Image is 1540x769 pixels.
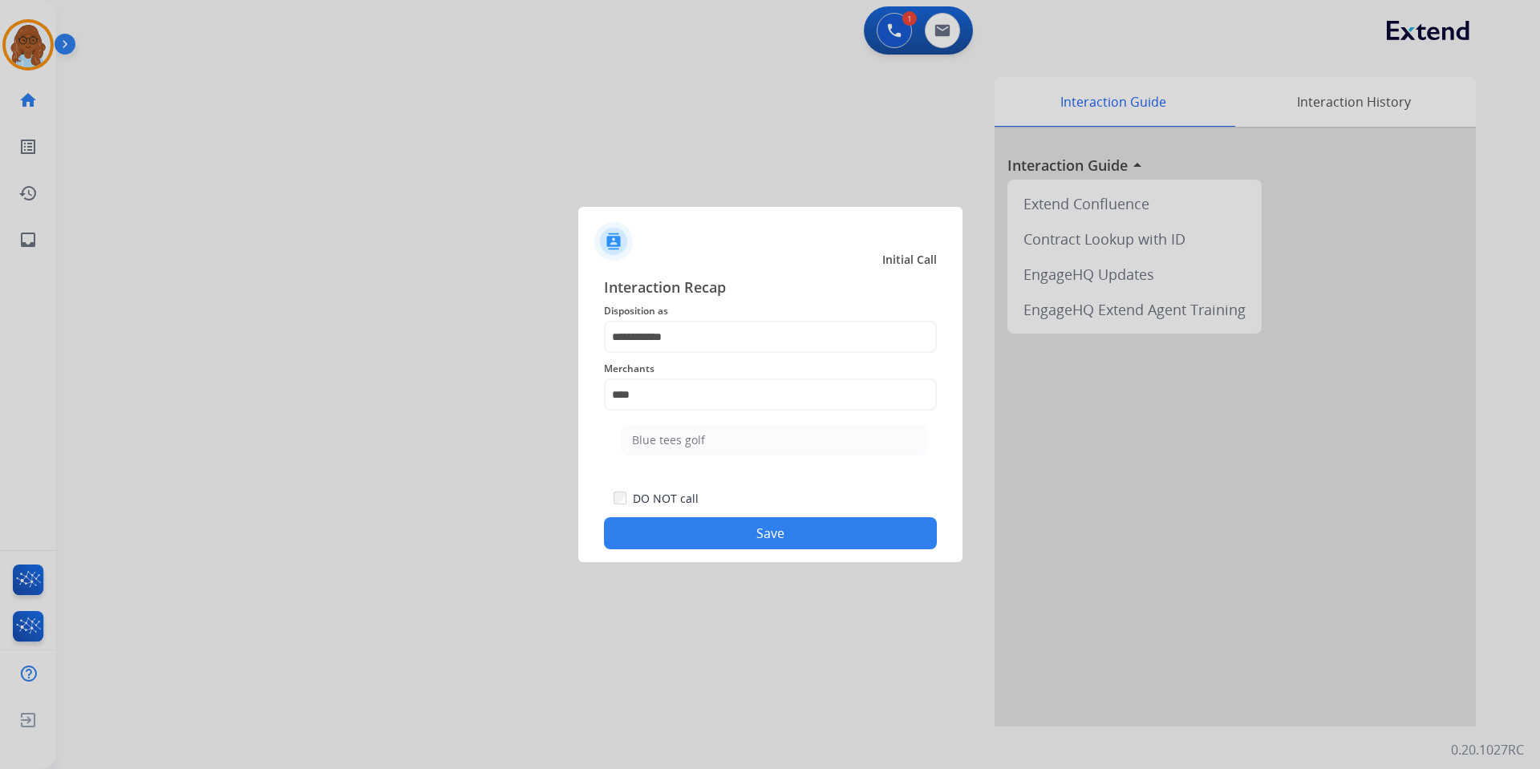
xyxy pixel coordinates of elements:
[604,359,937,378] span: Merchants
[594,222,633,261] img: contactIcon
[633,491,699,507] label: DO NOT call
[882,252,937,268] span: Initial Call
[604,302,937,321] span: Disposition as
[1451,740,1524,759] p: 0.20.1027RC
[604,276,937,302] span: Interaction Recap
[632,432,705,448] div: Blue tees golf
[604,517,937,549] button: Save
